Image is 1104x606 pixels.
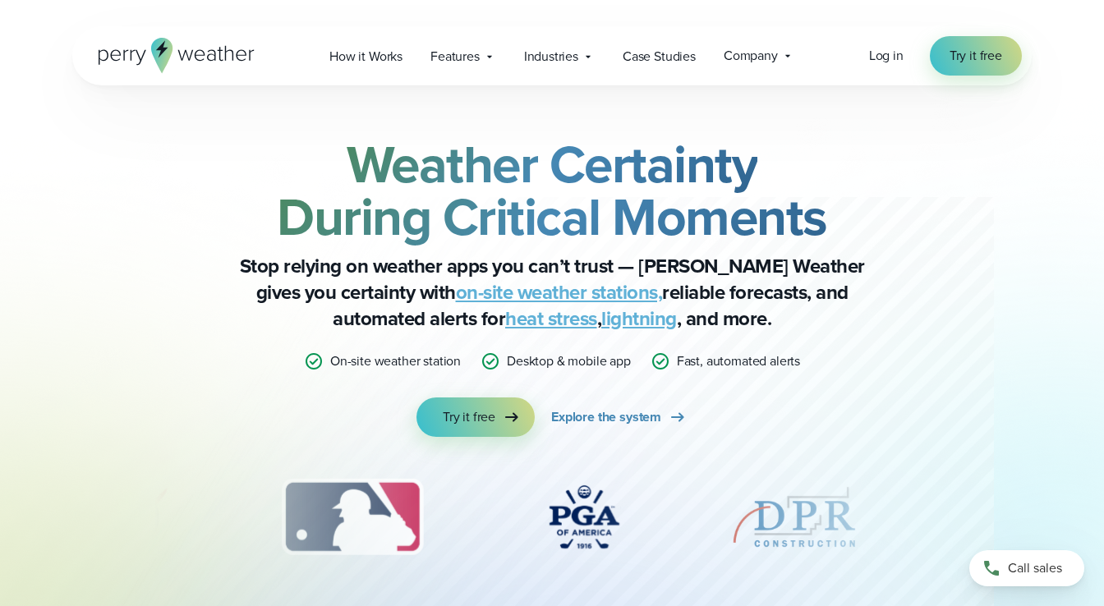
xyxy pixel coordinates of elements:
[551,397,688,437] a: Explore the system
[729,476,860,558] img: DPR-Construction.svg
[869,46,904,65] span: Log in
[939,476,1040,558] img: University-of-Georgia.svg
[1008,558,1062,578] span: Call sales
[71,476,186,558] div: 2 of 12
[950,46,1002,66] span: Try it free
[518,476,650,558] img: PGA.svg
[601,304,677,333] a: lightning
[677,351,800,371] p: Fast, automated alerts
[71,476,186,558] img: NASA.svg
[315,39,416,73] a: How it Works
[505,304,597,333] a: heat stress
[930,36,1022,76] a: Try it free
[551,407,661,427] span: Explore the system
[430,47,480,67] span: Features
[507,351,631,371] p: Desktop & mobile app
[609,39,710,73] a: Case Studies
[724,46,778,66] span: Company
[524,47,578,67] span: Industries
[277,126,827,255] strong: Weather Certainty During Critical Moments
[416,397,535,437] a: Try it free
[869,46,904,66] a: Log in
[443,407,495,427] span: Try it free
[329,47,402,67] span: How it Works
[223,253,881,332] p: Stop relying on weather apps you can’t trust — [PERSON_NAME] Weather gives you certainty with rel...
[154,476,950,567] div: slideshow
[969,550,1084,586] a: Call sales
[330,351,461,371] p: On-site weather station
[939,476,1040,558] div: 6 of 12
[518,476,650,558] div: 4 of 12
[456,278,663,307] a: on-site weather stations,
[265,476,439,558] div: 3 of 12
[265,476,439,558] img: MLB.svg
[623,47,696,67] span: Case Studies
[729,476,860,558] div: 5 of 12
